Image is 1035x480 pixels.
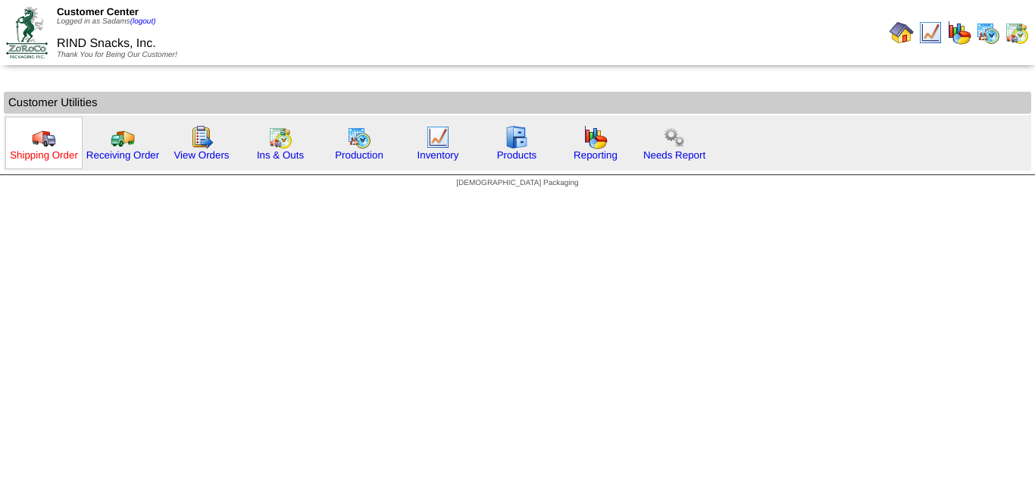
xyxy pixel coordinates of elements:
[57,17,156,26] span: Logged in as Sadams
[86,149,159,161] a: Receiving Order
[57,37,156,50] span: RIND Snacks, Inc.
[57,6,139,17] span: Customer Center
[583,125,608,149] img: graph.gif
[574,149,618,161] a: Reporting
[130,17,156,26] a: (logout)
[57,51,177,59] span: Thank You for Being Our Customer!
[918,20,943,45] img: line_graph.gif
[662,125,686,149] img: workflow.png
[4,92,1031,114] td: Customer Utilities
[335,149,383,161] a: Production
[643,149,705,161] a: Needs Report
[347,125,371,149] img: calendarprod.gif
[456,179,578,187] span: [DEMOGRAPHIC_DATA] Packaging
[976,20,1000,45] img: calendarprod.gif
[890,20,914,45] img: home.gif
[189,125,214,149] img: workorder.gif
[426,125,450,149] img: line_graph.gif
[174,149,229,161] a: View Orders
[417,149,459,161] a: Inventory
[947,20,971,45] img: graph.gif
[1005,20,1029,45] img: calendarinout.gif
[257,149,304,161] a: Ins & Outs
[505,125,529,149] img: cabinet.gif
[6,7,48,58] img: ZoRoCo_Logo(Green%26Foil)%20jpg.webp
[10,149,78,161] a: Shipping Order
[111,125,135,149] img: truck2.gif
[32,125,56,149] img: truck.gif
[497,149,537,161] a: Products
[268,125,292,149] img: calendarinout.gif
